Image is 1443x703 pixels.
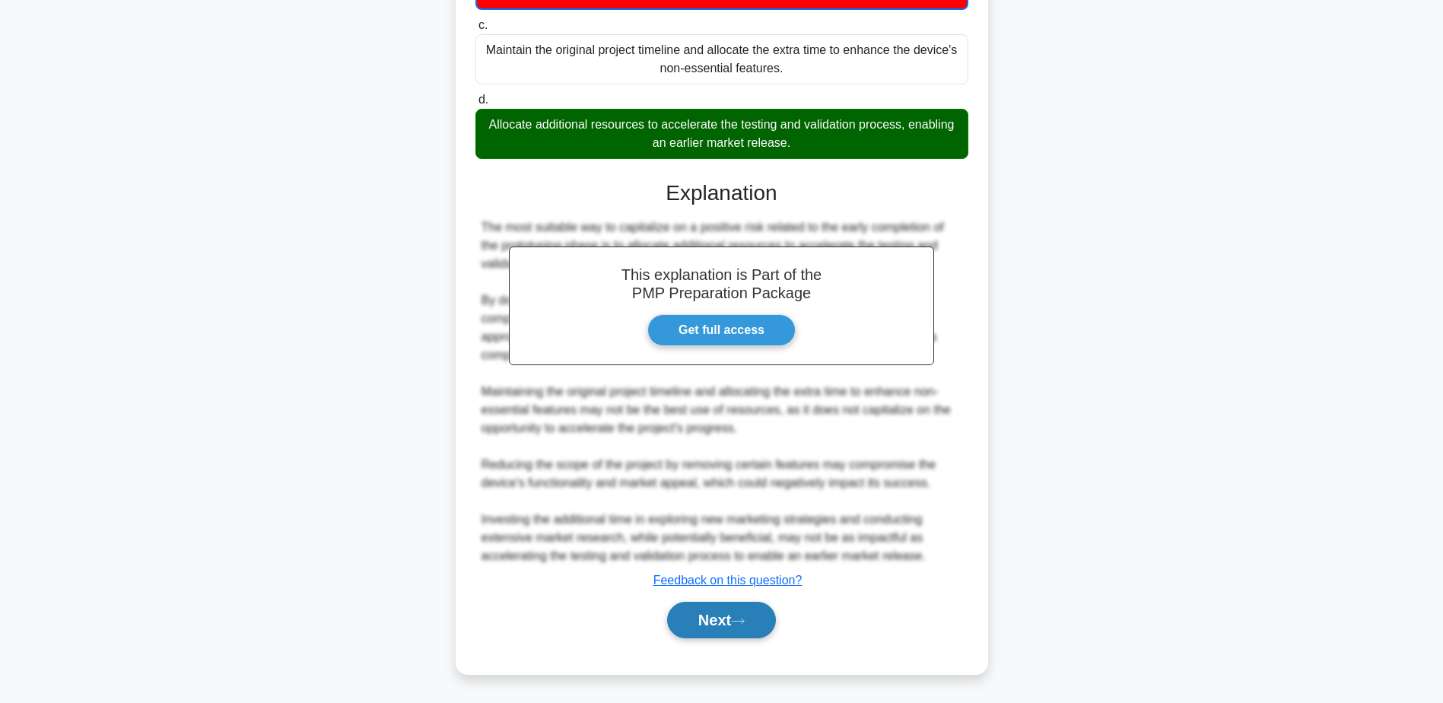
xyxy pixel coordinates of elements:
a: Get full access [647,314,796,346]
div: The most suitable way to capitalize on a positive risk related to the early completion of the pro... [482,218,962,565]
span: c. [478,18,488,31]
span: d. [478,93,488,106]
button: Next [667,602,776,638]
div: Allocate additional resources to accelerate the testing and validation process, enabling an earli... [475,109,968,159]
div: Maintain the original project timeline and allocate the extra time to enhance the device's non-es... [475,34,968,84]
a: Feedback on this question? [653,574,803,587]
h3: Explanation [485,180,959,206]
